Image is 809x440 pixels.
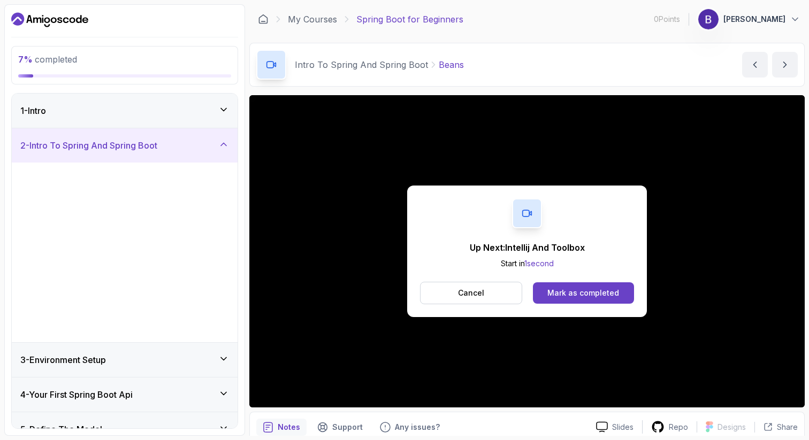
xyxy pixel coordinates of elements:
[12,377,238,412] button: 4-Your First Spring Boot Api
[723,14,785,25] p: [PERSON_NAME]
[356,13,463,26] p: Spring Boot for Beginners
[295,58,428,71] p: Intro To Spring And Spring Boot
[669,422,688,433] p: Repo
[12,128,238,163] button: 2-Intro To Spring And Spring Boot
[458,288,484,298] p: Cancel
[718,422,746,433] p: Designs
[698,9,800,30] button: user profile image[PERSON_NAME]
[777,422,798,433] p: Share
[439,58,464,71] p: Beans
[524,259,554,268] span: 1 second
[20,423,102,436] h3: 5 - Define The Model
[470,258,585,269] p: Start in
[12,94,238,128] button: 1-Intro
[311,419,369,436] button: Support button
[754,422,798,433] button: Share
[643,420,697,434] a: Repo
[587,421,642,433] a: Slides
[742,52,768,78] button: previous content
[420,282,522,304] button: Cancel
[20,104,46,117] h3: 1 - Intro
[373,419,446,436] button: Feedback button
[612,422,634,433] p: Slides
[547,288,619,298] div: Mark as completed
[20,353,106,366] h3: 3 - Environment Setup
[256,419,307,436] button: notes button
[395,422,440,433] p: Any issues?
[249,95,805,407] iframe: 5 - Beans
[278,422,300,433] p: Notes
[20,139,157,152] h3: 2 - Intro To Spring And Spring Boot
[18,54,77,65] span: completed
[11,11,88,28] a: Dashboard
[654,14,680,25] p: 0 Points
[18,54,33,65] span: 7 %
[12,343,238,377] button: 3-Environment Setup
[698,9,719,29] img: user profile image
[470,241,585,254] p: Up Next: Intellij And Toolbox
[533,282,634,304] button: Mark as completed
[20,388,133,401] h3: 4 - Your First Spring Boot Api
[332,422,363,433] p: Support
[772,52,798,78] button: next content
[288,13,337,26] a: My Courses
[258,14,269,25] a: Dashboard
